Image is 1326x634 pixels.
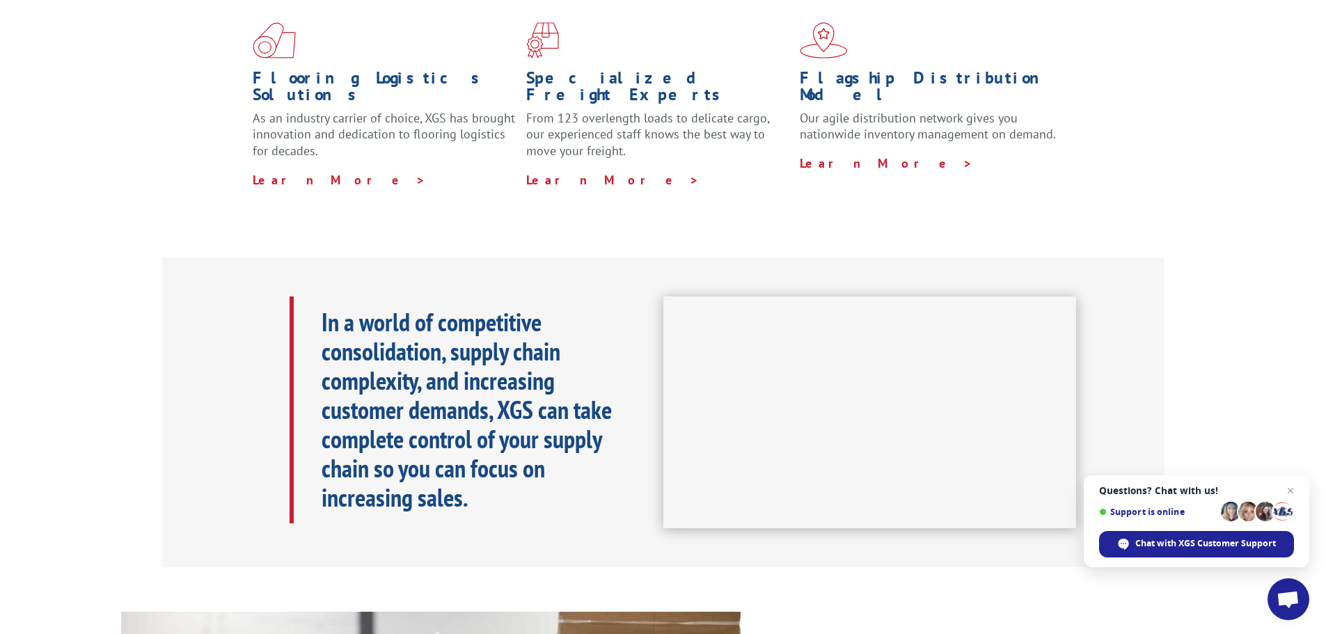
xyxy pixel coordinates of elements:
img: xgs-icon-total-supply-chain-intelligence-red [253,22,296,58]
a: Learn More > [526,172,700,188]
p: From 123 overlength loads to delicate cargo, our experienced staff knows the best way to move you... [526,110,789,172]
img: xgs-icon-flagship-distribution-model-red [800,22,848,58]
a: Open chat [1268,578,1309,620]
iframe: XGS Logistics Solutions [663,296,1076,529]
span: Support is online [1099,507,1216,517]
h1: Specialized Freight Experts [526,70,789,110]
span: Questions? Chat with us! [1099,485,1294,496]
img: xgs-icon-focused-on-flooring-red [526,22,559,58]
span: Chat with XGS Customer Support [1135,537,1276,550]
a: Learn More > [253,172,426,188]
span: As an industry carrier of choice, XGS has brought innovation and dedication to flooring logistics... [253,110,515,159]
a: Learn More > [800,155,973,171]
h1: Flooring Logistics Solutions [253,70,516,110]
b: In a world of competitive consolidation, supply chain complexity, and increasing customer demands... [322,306,612,514]
h1: Flagship Distribution Model [800,70,1063,110]
span: Chat with XGS Customer Support [1099,531,1294,557]
span: Our agile distribution network gives you nationwide inventory management on demand. [800,110,1056,143]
